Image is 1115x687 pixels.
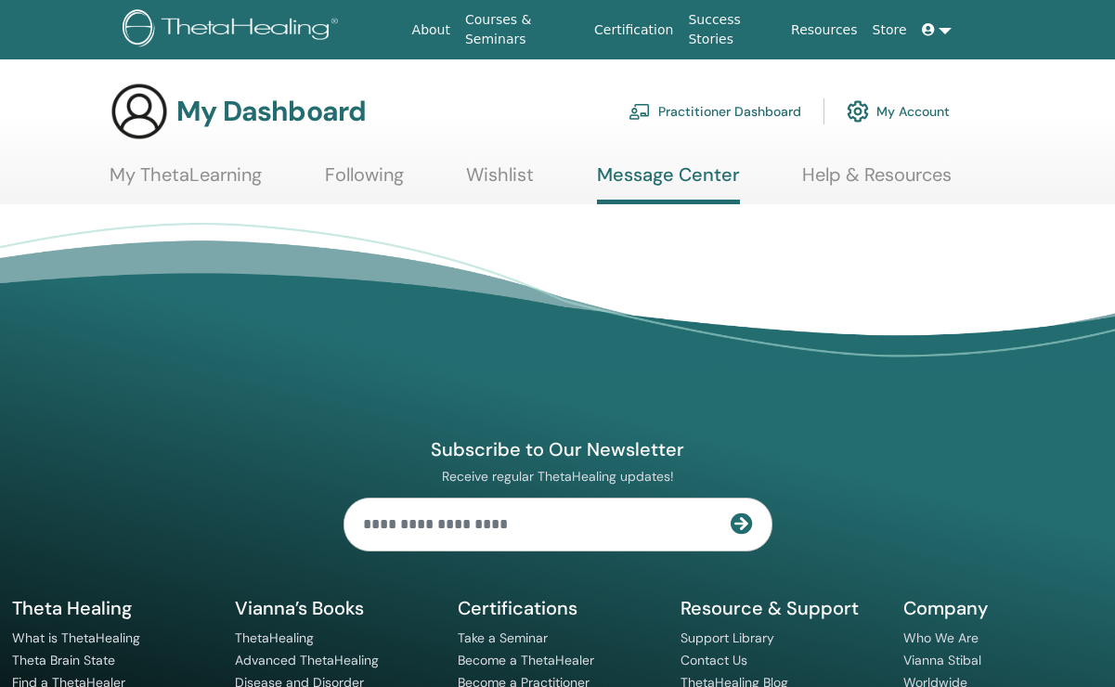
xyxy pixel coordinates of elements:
a: My Account [847,91,950,132]
img: generic-user-icon.jpg [110,82,169,141]
a: Courses & Seminars [458,3,587,57]
a: ThetaHealing [235,629,314,646]
a: Help & Resources [802,163,952,200]
a: Resources [784,13,865,47]
a: Success Stories [681,3,784,57]
img: logo.png [123,9,344,51]
a: My ThetaLearning [110,163,262,200]
p: Receive regular ThetaHealing updates! [344,468,772,485]
a: Who We Are [903,629,979,646]
a: About [405,13,458,47]
h3: My Dashboard [176,95,366,128]
a: What is ThetaHealing [12,629,140,646]
a: Support Library [681,629,774,646]
a: Store [865,13,914,47]
a: Wishlist [466,163,534,200]
a: Take a Seminar [458,629,548,646]
a: Become a ThetaHealer [458,652,594,668]
a: Message Center [597,163,740,204]
a: Vianna Stibal [903,652,981,668]
h5: Company [903,596,1104,620]
a: Certification [587,13,681,47]
a: Advanced ThetaHealing [235,652,379,668]
h4: Subscribe to Our Newsletter [344,437,772,461]
a: Following [325,163,404,200]
h5: Resource & Support [681,596,881,620]
a: Theta Brain State [12,652,115,668]
h5: Vianna’s Books [235,596,435,620]
h5: Theta Healing [12,596,213,620]
a: Contact Us [681,652,747,668]
img: chalkboard-teacher.svg [629,103,651,120]
h5: Certifications [458,596,658,620]
img: cog.svg [847,96,869,127]
a: Practitioner Dashboard [629,91,801,132]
